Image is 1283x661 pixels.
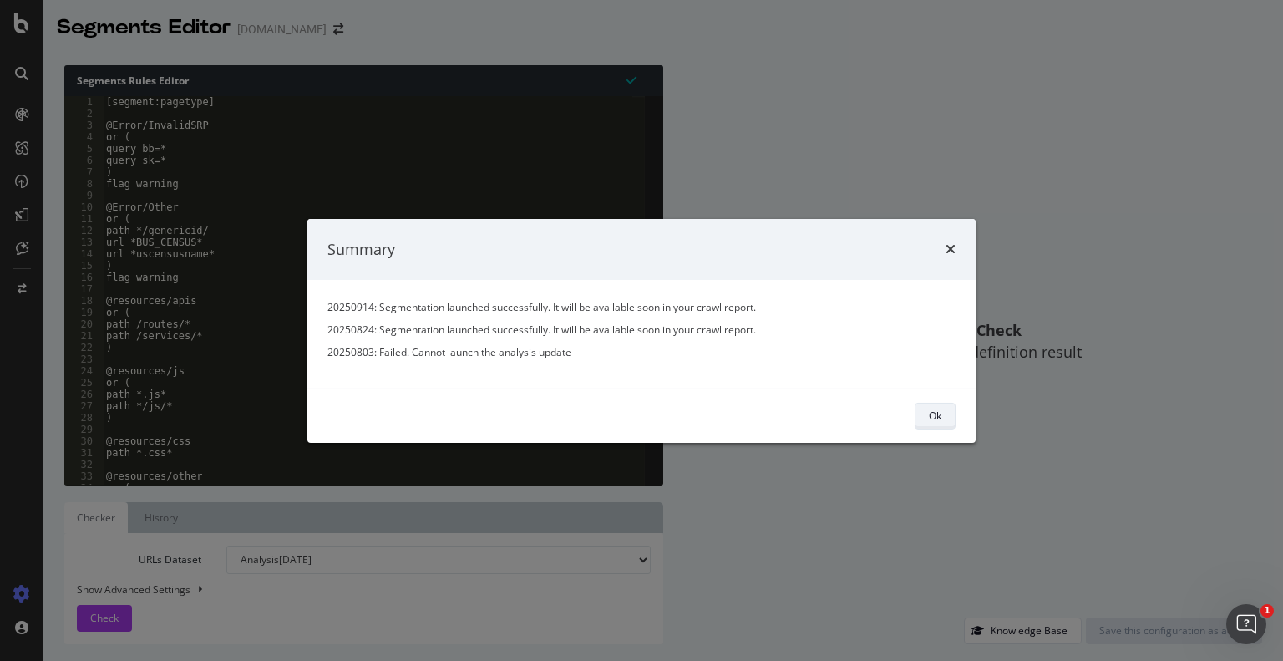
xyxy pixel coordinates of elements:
div: Summary [327,238,395,260]
p: 20250824: Segmentation launched successfully. It will be available soon in your crawl report. [327,323,956,337]
button: Ok [915,403,956,430]
p: 20250803: Failed. Cannot launch the analysis update [327,345,956,359]
div: times [946,238,956,260]
div: Ok [929,409,941,423]
span: 1 [1260,604,1274,618]
div: modal [307,218,976,442]
iframe: Intercom live chat [1226,604,1266,644]
p: 20250914: Segmentation launched successfully. It will be available soon in your crawl report. [327,300,956,314]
